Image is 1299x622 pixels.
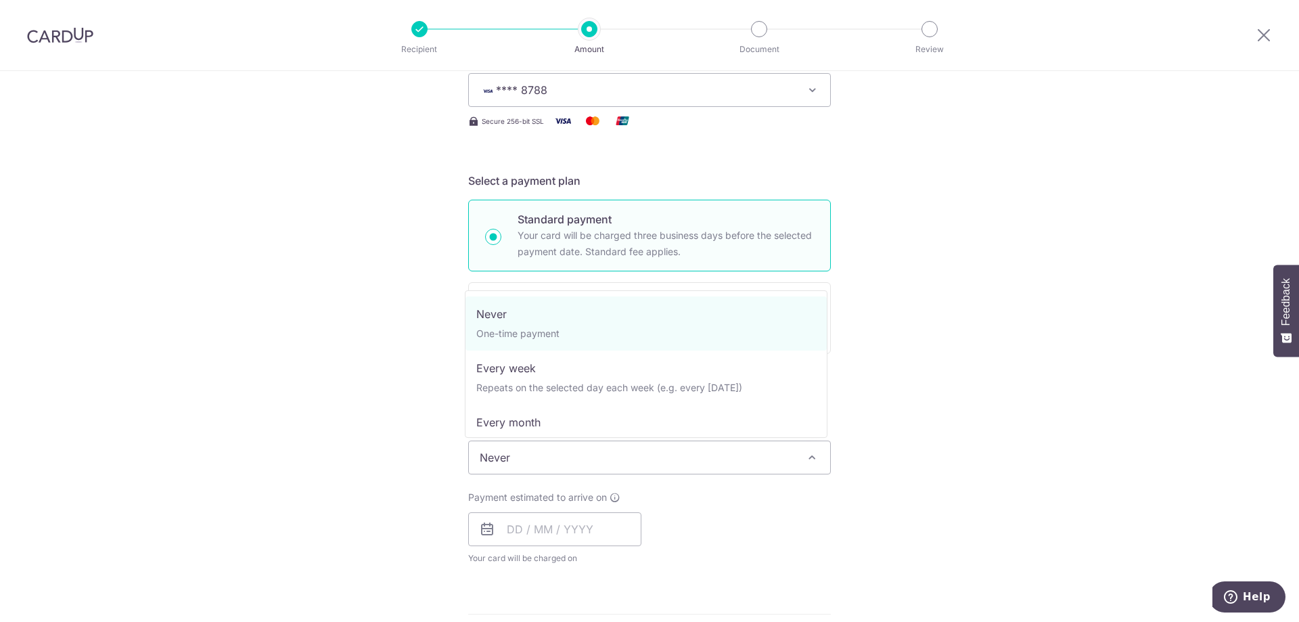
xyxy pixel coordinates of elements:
p: Amount [539,43,639,56]
p: Standard payment [518,211,814,227]
span: Never [469,441,830,474]
span: Payment estimated to arrive on [468,491,607,504]
span: Never [468,441,831,474]
p: Document [709,43,809,56]
p: Every week [476,360,816,376]
button: Feedback - Show survey [1273,265,1299,357]
img: Visa [549,112,576,129]
span: Feedback [1280,278,1292,326]
p: Recipient [369,43,470,56]
iframe: Opens a widget where you can find more information [1212,581,1285,615]
img: CardUp [27,27,93,43]
p: Never [476,306,816,322]
small: Repeats on the selected day each week (e.g. every [DATE]) [476,382,742,393]
img: Mastercard [579,112,606,129]
input: DD / MM / YYYY [468,512,641,546]
span: Secure 256-bit SSL [482,116,544,127]
p: Review [880,43,980,56]
h5: Select a payment plan [468,173,831,189]
p: Every month [476,414,816,430]
p: Your card will be charged three business days before the selected payment date. Standard fee appl... [518,227,814,260]
img: VISA [480,86,496,95]
img: Union Pay [609,112,636,129]
small: One-time payment [476,328,560,339]
span: Your card will be charged on [468,552,641,565]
